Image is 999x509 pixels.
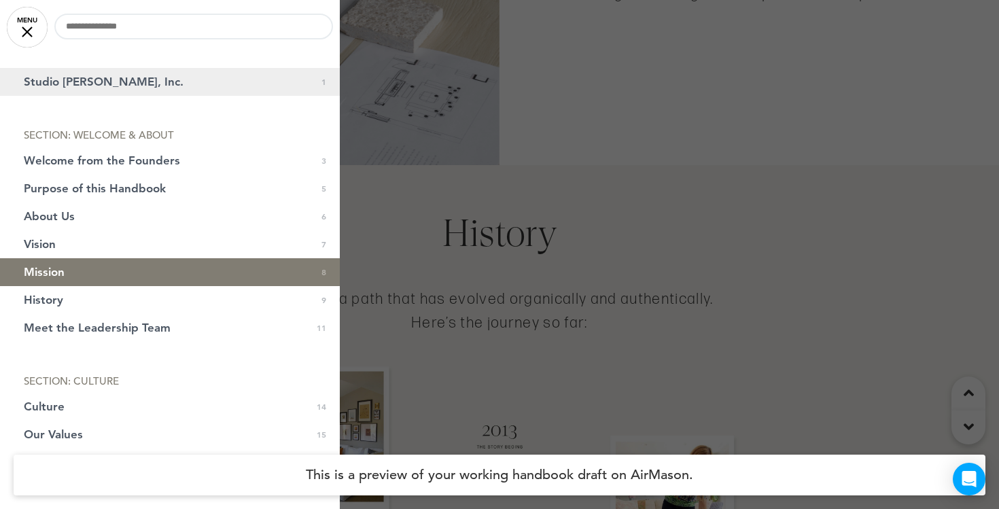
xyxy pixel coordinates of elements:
span: 11 [317,322,326,334]
span: Vision [24,239,56,250]
span: 6 [321,211,326,222]
span: About Us [24,211,75,222]
span: Meet the Leadership Team [24,322,171,334]
span: 3 [321,155,326,166]
span: 15 [317,429,326,440]
div: Open Intercom Messenger [953,463,985,495]
span: Studio McGee, Inc. [24,76,183,88]
span: 9 [321,294,326,306]
span: History [24,294,63,306]
span: Our Values [24,429,83,440]
a: MENU [7,7,48,48]
span: Mission [24,266,65,278]
span: 1 [321,76,326,88]
h4: This is a preview of your working handbook draft on AirMason. [14,455,985,495]
span: Purpose of this Handbook [24,183,166,194]
span: 8 [321,266,326,278]
span: 5 [321,183,326,194]
span: Culture [24,401,65,413]
span: 7 [321,239,326,250]
span: Welcome from the Founders [24,155,180,166]
span: 14 [317,401,326,413]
